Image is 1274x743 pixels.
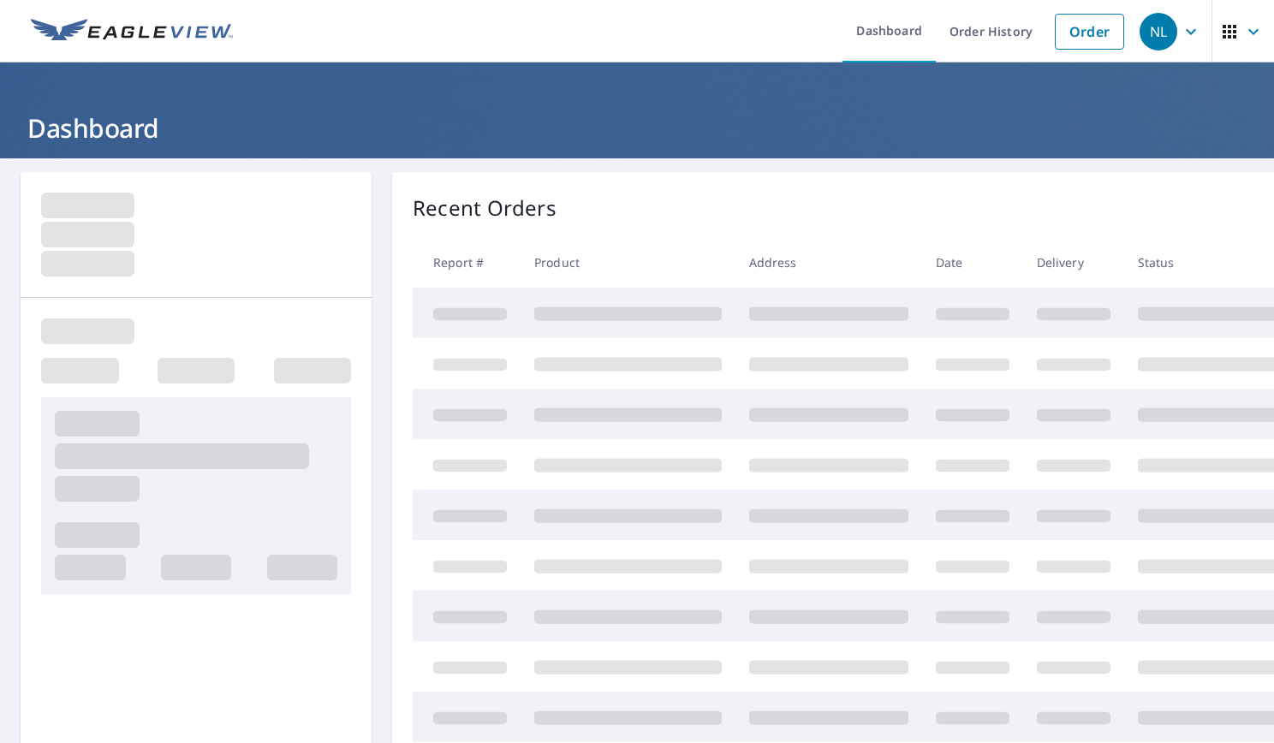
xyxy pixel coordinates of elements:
h1: Dashboard [21,110,1253,146]
th: Delivery [1023,237,1124,288]
th: Address [735,237,922,288]
p: Recent Orders [413,193,557,223]
div: NL [1140,13,1177,51]
th: Report # [413,237,521,288]
th: Product [521,237,735,288]
img: EV Logo [31,19,233,45]
a: Order [1055,14,1124,50]
th: Date [922,237,1023,288]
